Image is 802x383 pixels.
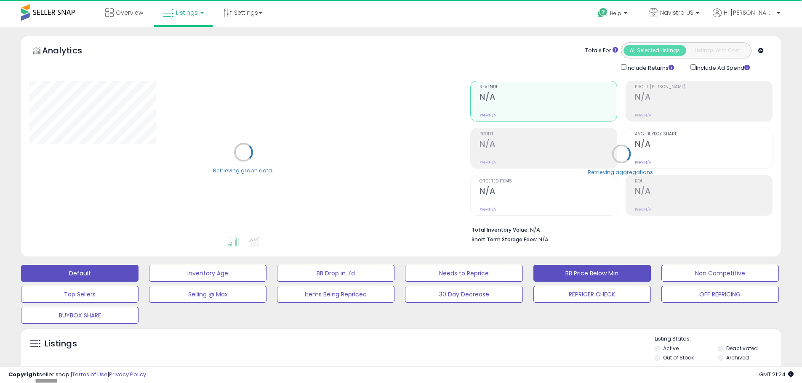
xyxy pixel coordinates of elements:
button: REPRICER CHECK [533,286,651,303]
div: Retrieving graph data.. [213,166,274,174]
a: Hi [PERSON_NAME] [713,8,780,27]
label: Archived [726,354,749,361]
span: Navistro US [660,8,693,17]
button: BB Price Below Min [533,265,651,282]
label: Out of Stock [663,354,694,361]
div: seller snap | | [8,371,146,379]
div: Include Returns [615,63,684,72]
h5: Analytics [42,45,99,58]
button: Default [21,265,139,282]
h5: Listings [45,338,77,350]
span: Listings [176,8,198,17]
p: Listing States: [655,335,781,343]
button: Selling @ Max [149,286,266,303]
span: Overview [116,8,143,17]
a: Terms of Use [72,370,108,378]
button: 30 Day Decrease [405,286,522,303]
button: Non Competitive [661,265,779,282]
a: Privacy Policy [109,370,146,378]
button: Inventory Age [149,265,266,282]
button: Needs to Reprice [405,265,522,282]
button: All Selected Listings [623,45,686,56]
label: Active [663,345,679,352]
button: Items Being Repriced [277,286,394,303]
strong: Copyright [8,370,39,378]
button: BUYBOX SHARE [21,307,139,324]
div: Retrieving aggregations.. [588,168,655,176]
a: Help [591,1,636,27]
span: Help [610,10,621,17]
button: Top Sellers [21,286,139,303]
button: OFF REPRICING [661,286,779,303]
label: Deactivated [726,345,758,352]
span: Hi [PERSON_NAME] [724,8,774,17]
span: 2025-08-14 21:24 GMT [759,370,794,378]
div: Totals For [585,47,618,55]
i: Get Help [597,8,608,18]
button: Listings With Cost [686,45,749,56]
button: BB Drop in 7d [277,265,394,282]
div: Include Ad Spend [684,63,763,72]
